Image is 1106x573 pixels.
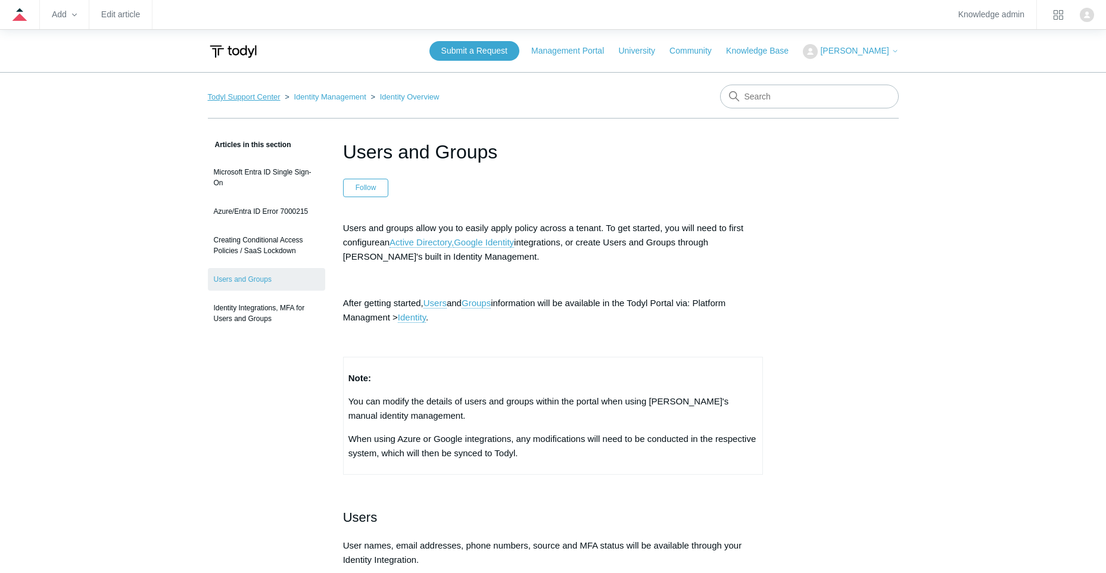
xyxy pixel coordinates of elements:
[1080,8,1094,22] zd-hc-trigger: Click your profile icon to open the profile menu
[1080,8,1094,22] img: user avatar
[282,92,368,101] li: Identity Management
[208,92,283,101] li: Todyl Support Center
[390,237,454,248] a: Active Directory,
[343,507,764,528] h2: Users
[958,11,1024,18] a: Knowledge admin
[208,92,281,101] a: Todyl Support Center
[380,92,440,101] a: Identity Overview
[343,138,764,166] h1: Users and Groups
[669,45,724,57] a: Community
[462,298,491,309] a: Groups
[618,45,666,57] a: University
[208,297,325,330] a: Identity Integrations, MFA for Users and Groups
[820,46,889,55] span: [PERSON_NAME]
[720,85,899,108] input: Search
[423,298,447,309] a: Users
[52,11,77,18] zd-hc-trigger: Add
[208,268,325,291] a: Users and Groups
[208,161,325,194] a: Microsoft Entra ID Single Sign-On
[101,11,140,18] a: Edit article
[429,41,519,61] a: Submit a Request
[348,432,758,460] p: When using Azure or Google integrations, any modifications will need to be conducted in the respe...
[208,141,291,149] span: Articles in this section
[398,312,426,323] a: Identity
[208,200,325,223] a: Azure/Entra ID Error 7000215
[343,538,764,567] p: User names, email addresses, phone numbers, source and MFA status will be available through your ...
[531,45,616,57] a: Management Portal
[379,237,390,247] span: an
[348,394,758,423] p: You can modify the details of users and groups within the portal when using [PERSON_NAME]'s manua...
[726,45,800,57] a: Knowledge Base
[208,41,258,63] img: Todyl Support Center Help Center home page
[343,237,708,261] span: integrations, or create Users and Groups through [PERSON_NAME]'s built in Identity Management.
[803,44,898,59] button: [PERSON_NAME]
[343,221,764,264] p: Users and groups allow you to easily apply policy across a tenant. To get started, you will need ...
[454,237,514,248] a: Google Identity
[343,298,726,323] span: After getting started, and information will be available in the Todyl Portal via: Platform Managm...
[348,373,371,383] strong: Note:
[369,92,440,101] li: Identity Overview
[294,92,366,101] a: Identity Management
[343,179,389,197] button: Follow Article
[208,229,325,262] a: Creating Conditional Access Policies / SaaS Lockdown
